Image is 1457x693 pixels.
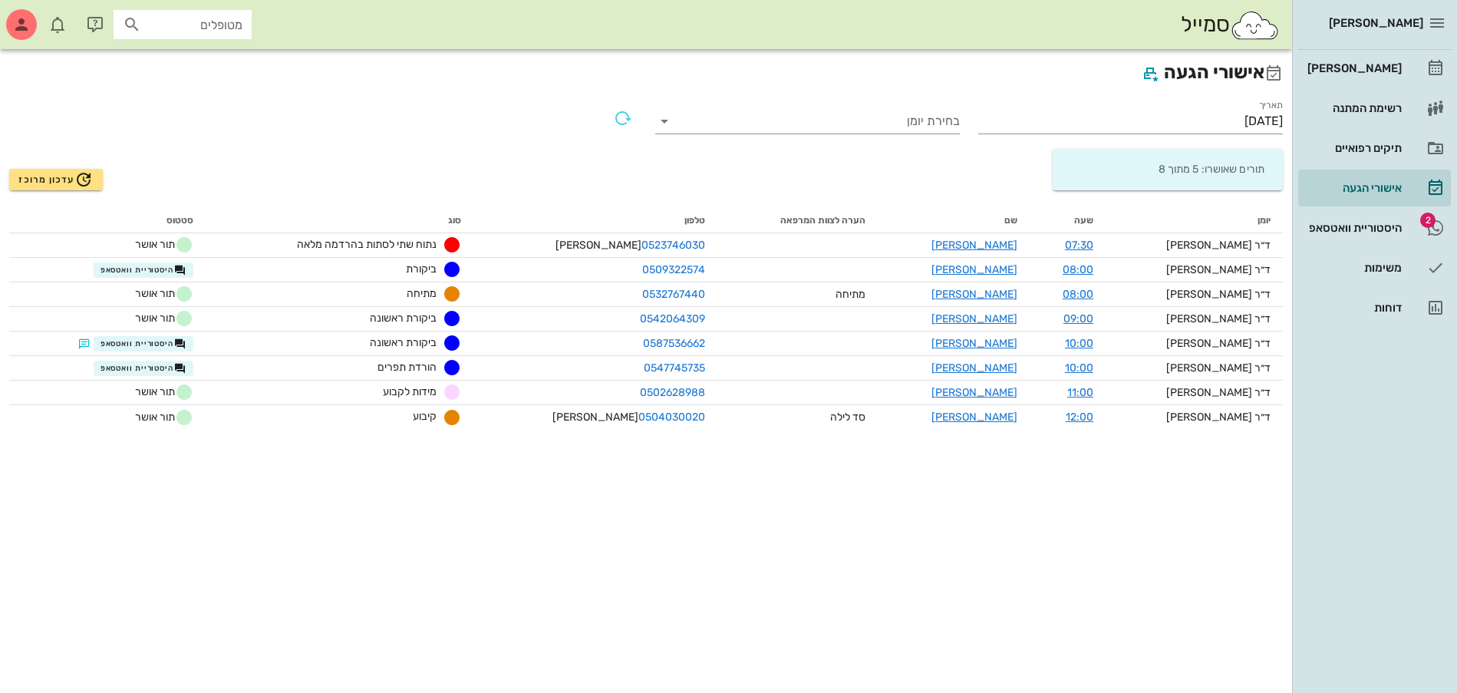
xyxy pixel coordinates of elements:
span: הערה לצוות המרפאה [780,215,865,226]
span: שם [1004,215,1017,226]
a: 09:00 [1063,312,1093,325]
a: 08:00 [1063,288,1093,301]
th: יומן [1106,209,1283,233]
span: תג [1420,213,1436,228]
a: 0547745735 [644,361,705,375]
a: 10:00 [1065,361,1093,375]
a: [PERSON_NAME] [931,239,1017,252]
a: תגהיסטוריית וואטסאפ [1298,210,1451,246]
button: היסטוריית וואטסאפ [94,262,193,278]
span: תור אושר [135,285,193,303]
div: ד״ר [PERSON_NAME] [1118,286,1271,302]
button: עדכון מרוכז [9,169,103,190]
img: SmileCloud logo [1230,10,1280,41]
div: ד״ר [PERSON_NAME] [1118,237,1271,253]
div: ד״ר [PERSON_NAME] [1118,335,1271,351]
div: ד״ר [PERSON_NAME] [1118,384,1271,401]
span: תג [45,12,54,21]
span: סוג [448,215,461,226]
span: שעה [1074,215,1093,226]
span: ביקורת [406,262,437,276]
a: [PERSON_NAME] [931,411,1017,424]
th: סטטוס [9,209,206,233]
span: מידות לקבוע [383,385,437,398]
div: מתיחה [750,286,865,302]
th: הערה לצוות המרפאה [717,209,878,233]
a: 07:30 [1065,239,1093,252]
a: 12:00 [1066,411,1093,424]
div: דוחות [1304,302,1402,314]
span: קיבוע [413,410,437,423]
a: [PERSON_NAME] [931,312,1017,325]
button: היסטוריית וואטסאפ [94,336,193,351]
a: אישורי הגעה [1298,170,1451,206]
div: היסטוריית וואטסאפ [1304,222,1402,234]
a: 0504030020 [638,411,705,424]
span: טלפון [684,215,705,226]
div: ד״ר [PERSON_NAME] [1118,262,1271,278]
th: טלפון [473,209,717,233]
a: [PERSON_NAME] [1298,50,1451,87]
div: ד״ר [PERSON_NAME] [1118,311,1271,327]
h2: אישורי הגעה [9,58,1283,87]
span: סטטוס [166,215,193,226]
div: תיקים רפואיים [1304,142,1402,154]
span: תור אושר [135,383,193,401]
span: נתוח שתי לסתות בהרדמה מלאה [297,238,437,251]
span: תור אושר [135,236,193,254]
a: רשימת המתנה [1298,90,1451,127]
span: עדכון מרוכז [18,170,93,189]
th: שעה [1030,209,1106,233]
div: ד״ר [PERSON_NAME] [1118,409,1271,425]
span: ביקורת ראשונה [370,312,437,325]
a: [PERSON_NAME] [931,288,1017,301]
a: 11:00 [1067,386,1093,399]
a: 0542064309 [640,312,705,325]
div: [PERSON_NAME] [1304,62,1402,74]
a: 0587536662 [643,337,705,350]
a: [PERSON_NAME] [931,337,1017,350]
a: [PERSON_NAME] [931,361,1017,375]
a: 0523746030 [641,239,705,252]
span: היסטוריית וואטסאפ [101,362,186,375]
div: משימות [1304,262,1402,274]
a: משימות [1298,249,1451,286]
div: בחירת יומן [655,109,960,134]
a: 0532767440 [642,288,705,301]
span: תור אושר [135,309,193,328]
div: סמייל [1181,8,1280,41]
span: ביקורת ראשונה [370,336,437,349]
a: דוחות [1298,289,1451,326]
div: רשימת המתנה [1304,102,1402,114]
span: היסטוריית וואטסאפ [101,264,186,276]
a: 10:00 [1065,337,1093,350]
span: היסטוריית וואטסאפ [101,338,186,350]
label: תאריך [1259,100,1284,111]
span: תור אושר [135,408,193,427]
div: [PERSON_NAME] [486,237,705,253]
span: הורדת תפרים [377,361,437,374]
div: ד״ר [PERSON_NAME] [1118,360,1271,376]
button: היסטוריית וואטסאפ [94,361,193,376]
div: תורים שאושרו: 5 מתוך 8 [1059,149,1277,190]
a: תיקים רפואיים [1298,130,1451,167]
span: מתיחה [407,287,437,300]
div: אישורי הגעה [1304,182,1402,194]
a: 0502628988 [640,386,705,399]
div: סד לילה [750,409,865,425]
th: סוג [206,209,473,233]
a: 0509322574 [642,263,705,276]
span: [PERSON_NAME] [1329,16,1423,30]
a: 08:00 [1063,263,1093,276]
th: שם [878,209,1030,233]
a: [PERSON_NAME] [931,386,1017,399]
span: יומן [1258,215,1271,226]
div: [PERSON_NAME] [486,409,705,425]
a: [PERSON_NAME] [931,263,1017,276]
